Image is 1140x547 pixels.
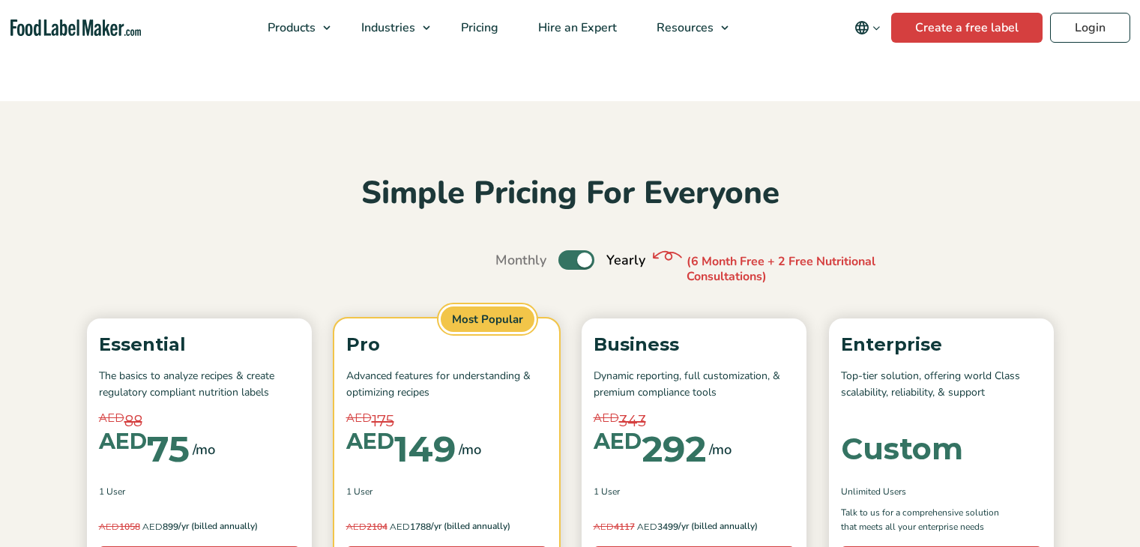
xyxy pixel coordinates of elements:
span: /mo [459,439,481,460]
span: Resources [652,19,715,36]
span: /mo [193,439,215,460]
span: Industries [357,19,417,36]
span: 1 User [99,485,125,498]
span: /yr (billed annually) [678,519,758,534]
span: AED [99,431,147,453]
p: Enterprise [841,330,1042,359]
span: 1 User [346,485,373,498]
p: Essential [99,330,300,359]
span: 899 [99,519,178,534]
div: 75 [99,431,190,467]
span: 3499 [594,519,678,534]
span: Most Popular [438,304,537,335]
del: 4117 [594,521,635,533]
p: Dynamic reporting, full customization, & premium compliance tools [594,368,794,402]
span: 343 [619,410,646,432]
a: Login [1050,13,1130,43]
span: AED [594,431,642,453]
span: Hire an Expert [534,19,618,36]
a: Create a free label [891,13,1043,43]
span: AED [346,431,394,453]
span: AED [637,521,657,532]
p: Pro [346,330,547,359]
div: 149 [346,431,456,467]
span: /yr (billed annually) [431,519,510,534]
p: Business [594,330,794,359]
a: Food Label Maker homepage [10,19,141,37]
div: Custom [841,434,963,464]
div: 292 [594,431,706,467]
span: AED [99,521,119,532]
p: Advanced features for understanding & optimizing recipes [346,368,547,402]
span: 88 [124,410,142,432]
span: 175 [372,410,394,432]
span: AED [99,410,124,427]
span: Unlimited Users [841,485,906,498]
p: Top-tier solution, offering world Class scalability, reliability, & support [841,368,1042,402]
span: /mo [709,439,732,460]
span: Monthly [495,250,546,271]
span: AED [594,410,619,427]
p: Talk to us for a comprehensive solution that meets all your enterprise needs [841,506,1013,534]
h2: Simple Pricing For Everyone [79,173,1061,214]
button: Change language [844,13,891,43]
span: AED [142,521,163,532]
span: Products [263,19,317,36]
span: AED [390,521,410,532]
del: 1058 [99,521,140,533]
label: Toggle [558,250,594,270]
p: (6 Month Free + 2 Free Nutritional Consultations) [687,254,911,285]
p: The basics to analyze recipes & create regulatory compliant nutrition labels [99,368,300,402]
span: Pricing [456,19,500,36]
span: AED [594,521,614,532]
span: AED [346,410,372,427]
span: Yearly [606,250,645,271]
span: /yr (billed annually) [178,519,258,534]
span: AED [346,521,367,532]
span: 1 User [594,485,620,498]
span: 1788 [346,519,431,534]
del: 2104 [346,521,387,533]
